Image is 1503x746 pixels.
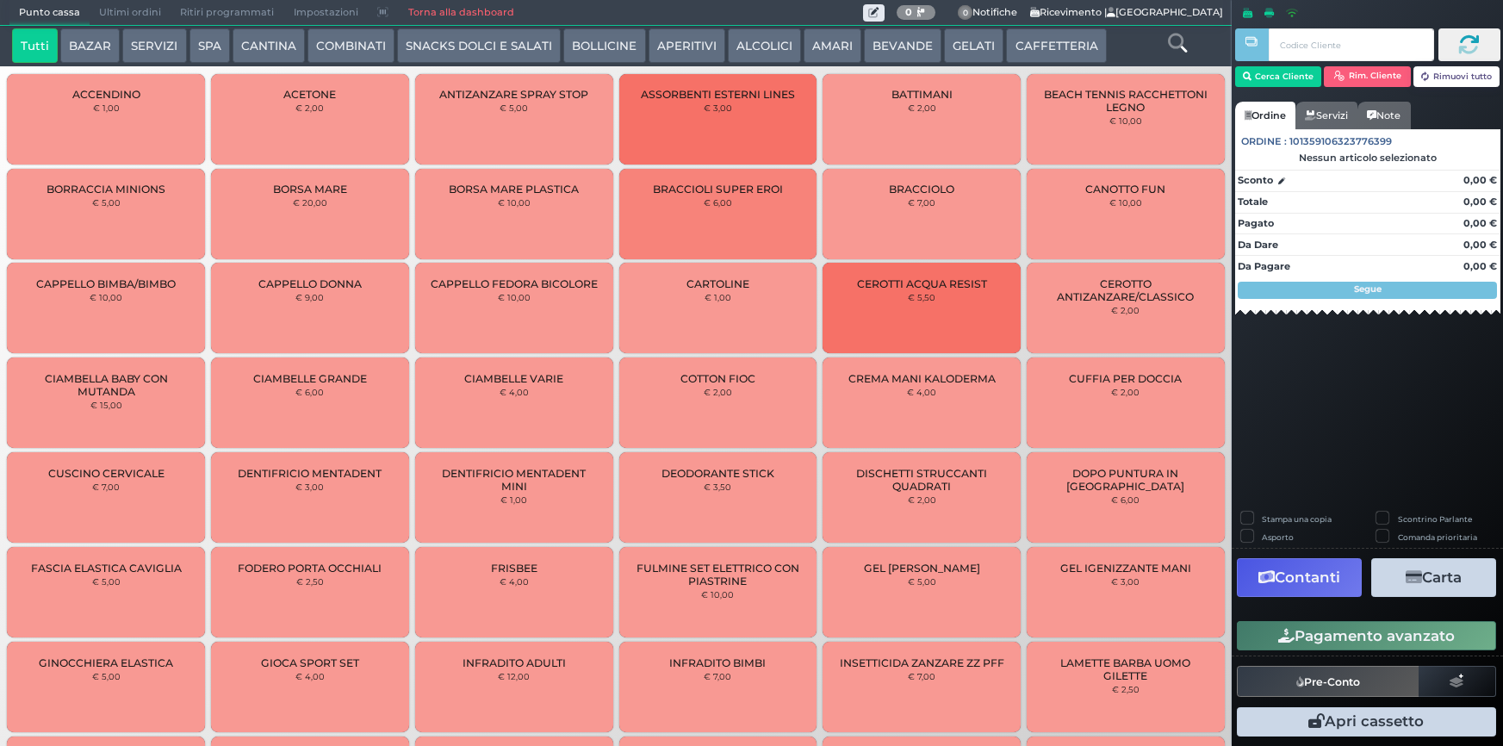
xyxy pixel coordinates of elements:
[704,387,732,397] small: € 2,00
[1041,88,1210,114] span: BEACH TENNIS RACCHETTONI LEGNO
[1413,66,1500,87] button: Rimuovi tutto
[907,387,936,397] small: € 4,00
[293,197,327,208] small: € 20,00
[837,467,1006,493] span: DISCHETTI STRUCCANTI QUADRATI
[397,28,561,63] button: SNACKS DOLCI E SALATI
[1006,28,1106,63] button: CAFFETTERIA
[22,372,190,398] span: CIAMBELLA BABY CON MUTANDA
[1085,183,1165,196] span: CANOTTO FUN
[90,400,122,410] small: € 15,00
[36,277,176,290] span: CAPPELLO BIMBA/BIMBO
[39,656,173,669] span: GINOCCHIERA ELASTICA
[92,671,121,681] small: € 5,00
[9,1,90,25] span: Punto cassa
[1237,666,1419,697] button: Pre-Conto
[1269,28,1433,61] input: Codice Cliente
[295,103,324,113] small: € 2,00
[1324,66,1411,87] button: Rim. Cliente
[686,277,749,290] span: CARTOLINE
[905,6,912,18] b: 0
[12,28,58,63] button: Tutti
[90,292,122,302] small: € 10,00
[439,88,588,101] span: ANTIZANZARE SPRAY STOP
[253,372,367,385] span: CIAMBELLE GRANDE
[1237,707,1496,737] button: Apri cassetto
[944,28,1003,63] button: GELATI
[31,562,182,575] span: FASCIA ELASTICA CAVIGLIA
[680,372,755,385] span: COTTON FIOC
[1262,513,1332,525] label: Stampa una copia
[649,28,725,63] button: APERITIVI
[1398,532,1477,543] label: Comanda prioritaria
[704,103,732,113] small: € 3,00
[498,197,531,208] small: € 10,00
[908,197,935,208] small: € 7,00
[295,482,324,492] small: € 3,00
[889,183,954,196] span: BRACCIOLO
[704,197,732,208] small: € 6,00
[258,277,362,290] span: CAPPELLO DONNA
[705,292,731,302] small: € 1,00
[238,467,382,480] span: DENTIFRICIO MENTADENT
[1041,277,1210,303] span: CEROTTO ANTIZANZARE/CLASSICO
[653,183,783,196] span: BRACCIOLI SUPER EROI
[48,467,165,480] span: CUSCINO CERVICALE
[1109,115,1142,126] small: € 10,00
[1112,684,1140,694] small: € 2,50
[1238,196,1268,208] strong: Totale
[398,1,523,25] a: Torna alla dashboard
[296,576,324,587] small: € 2,50
[701,589,734,600] small: € 10,00
[908,103,936,113] small: € 2,00
[1238,217,1274,229] strong: Pagato
[1463,217,1497,229] strong: 0,00 €
[1060,562,1191,575] span: GEL IGENIZZANTE MANI
[908,576,936,587] small: € 5,00
[1235,152,1500,164] div: Nessun articolo selezionato
[238,562,382,575] span: FODERO PORTA OCCHIALI
[122,28,186,63] button: SERVIZI
[641,88,795,101] span: ASSORBENTI ESTERNI LINES
[1463,196,1497,208] strong: 0,00 €
[1041,467,1210,493] span: DOPO PUNTURA IN [GEOGRAPHIC_DATA]
[728,28,801,63] button: ALCOLICI
[284,1,368,25] span: Impostazioni
[1238,239,1278,251] strong: Da Dare
[633,562,802,587] span: FULMINE SET ELETTRICO CON PIASTRINE
[92,482,120,492] small: € 7,00
[295,671,325,681] small: € 4,00
[261,656,359,669] span: GIOCA SPORT SET
[93,103,120,113] small: € 1,00
[958,5,973,21] span: 0
[669,656,766,669] span: INFRADITO BIMBI
[804,28,861,63] button: AMARI
[563,28,645,63] button: BOLLICINE
[307,28,394,63] button: COMBINATI
[1371,558,1496,597] button: Carta
[295,292,324,302] small: € 9,00
[1262,532,1294,543] label: Asporto
[500,494,527,505] small: € 1,00
[857,277,987,290] span: CEROTTI ACQUA RESIST
[1111,305,1140,315] small: € 2,00
[1463,174,1497,186] strong: 0,00 €
[1111,387,1140,397] small: € 2,00
[233,28,305,63] button: CANTINA
[295,387,324,397] small: € 6,00
[60,28,120,63] button: BAZAR
[704,482,731,492] small: € 3,50
[864,28,941,63] button: BEVANDE
[189,28,230,63] button: SPA
[891,88,953,101] span: BATTIMANI
[1111,576,1140,587] small: € 3,00
[1237,558,1362,597] button: Contanti
[1295,102,1357,129] a: Servizi
[1238,173,1273,188] strong: Sconto
[1109,197,1142,208] small: € 10,00
[90,1,171,25] span: Ultimi ordini
[1238,260,1290,272] strong: Da Pagare
[1463,239,1497,251] strong: 0,00 €
[1111,494,1140,505] small: € 6,00
[72,88,140,101] span: ACCENDINO
[1354,283,1382,295] strong: Segue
